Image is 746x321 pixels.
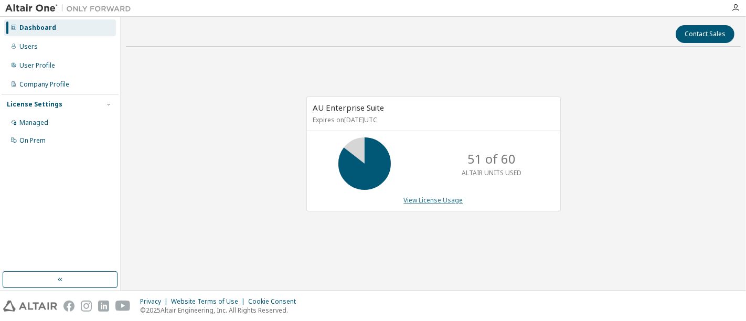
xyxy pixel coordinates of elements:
[19,119,48,127] div: Managed
[313,102,385,113] span: AU Enterprise Suite
[19,80,69,89] div: Company Profile
[81,301,92,312] img: instagram.svg
[140,297,171,306] div: Privacy
[140,306,302,315] p: © 2025 Altair Engineering, Inc. All Rights Reserved.
[467,150,516,168] p: 51 of 60
[63,301,74,312] img: facebook.svg
[7,100,62,109] div: License Settings
[248,297,302,306] div: Cookie Consent
[19,24,56,32] div: Dashboard
[462,168,521,177] p: ALTAIR UNITS USED
[5,3,136,14] img: Altair One
[115,301,131,312] img: youtube.svg
[98,301,109,312] img: linkedin.svg
[19,61,55,70] div: User Profile
[313,115,551,124] p: Expires on [DATE] UTC
[171,297,248,306] div: Website Terms of Use
[404,196,463,205] a: View License Usage
[19,136,46,145] div: On Prem
[3,301,57,312] img: altair_logo.svg
[676,25,734,43] button: Contact Sales
[19,42,38,51] div: Users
